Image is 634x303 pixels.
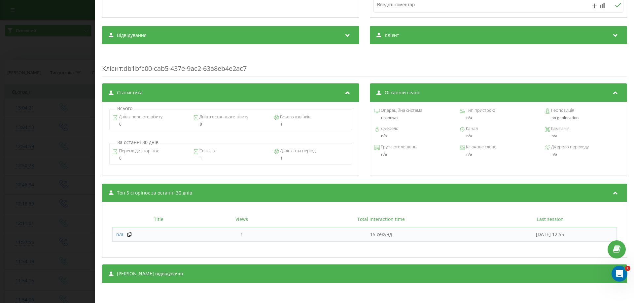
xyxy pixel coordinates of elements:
div: 0 [113,156,188,161]
span: Канал [465,125,478,132]
span: Операційна система [380,107,422,114]
div: no geolocation [545,115,622,120]
span: Кампанія [550,125,570,132]
span: Відвідування [117,32,147,39]
span: Днів з останнього візиту [198,114,248,120]
div: unknown [374,115,452,120]
p: За останні 30 днів [116,139,160,146]
span: Геопозиція [550,107,574,114]
div: 1 [274,156,349,161]
div: n/a [460,134,537,138]
span: Дзвінків за період [279,148,316,154]
div: 0 [193,122,268,127]
div: : db1bfc00-cab5-437e-9ac2-63a8eb4e2ac7 [102,51,627,77]
span: Група оголошень [380,144,416,150]
td: 15 секунд [279,227,483,242]
span: Тип пристрою [465,107,495,114]
div: n/a [551,152,622,157]
div: n/a [545,134,622,138]
span: Останній сеанс [385,89,420,96]
span: Клієнт [102,64,122,73]
th: Views [205,212,279,227]
div: n/a [374,134,452,138]
div: 0 [113,122,188,127]
span: Клієнт [385,32,399,39]
div: 1 [274,122,349,127]
th: Total interaction time [279,212,483,227]
span: Топ 5 сторінок за останні 30 днів [117,190,192,196]
a: n/a [116,231,123,238]
span: Днів з першого візиту [118,114,162,120]
span: Всього дзвінків [279,114,310,120]
span: Джерело переходу [550,144,589,150]
div: n/a [460,115,537,120]
th: Last session [484,212,617,227]
span: Ключове слово [465,144,497,150]
span: Перегляди сторінок [118,148,159,154]
div: n/a [460,152,537,157]
span: [PERSON_NAME] відвідувачів [117,270,183,277]
span: 1 [625,266,630,271]
iframe: Intercom live chat [612,266,627,282]
span: Джерело [380,125,399,132]
div: n/a [374,152,452,157]
td: 1 [205,227,279,242]
div: 1 [193,156,268,161]
th: Title [112,212,205,227]
span: Статистика [117,89,143,96]
td: [DATE] 12:55 [484,227,617,242]
p: Всього [116,105,134,112]
span: Сеансів [198,148,215,154]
